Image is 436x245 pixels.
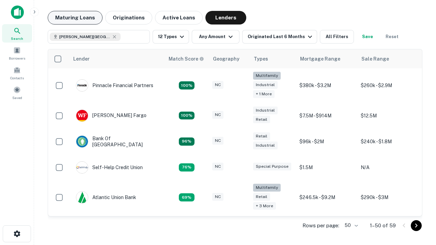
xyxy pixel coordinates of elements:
[169,55,204,63] div: Capitalize uses an advanced AI algorithm to match your search with the best lender. The match sco...
[169,55,203,63] h6: Match Score
[209,49,250,68] th: Geography
[300,55,340,63] div: Mortgage Range
[76,135,158,148] div: Bank Of [GEOGRAPHIC_DATA]
[192,30,239,44] button: Any Amount
[10,75,24,81] span: Contacts
[357,103,419,129] td: $12.5M
[253,81,278,89] div: Industrial
[69,49,165,68] th: Lender
[302,222,339,230] p: Rows per page:
[11,36,23,41] span: Search
[59,34,110,40] span: [PERSON_NAME][GEOGRAPHIC_DATA], [GEOGRAPHIC_DATA]
[2,64,32,82] a: Contacts
[342,220,359,230] div: 50
[11,5,24,19] img: capitalize-icon.png
[357,154,419,180] td: N/A
[76,191,136,203] div: Atlantic Union Bank
[296,154,357,180] td: $1.5M
[9,55,25,61] span: Borrowers
[242,30,317,44] button: Originated Last 6 Months
[212,163,223,170] div: NC
[205,11,246,24] button: Lenders
[253,142,278,149] div: Industrial
[253,163,291,170] div: Special Purpose
[76,192,88,203] img: picture
[212,137,223,145] div: NC
[296,180,357,215] td: $246.5k - $9.2M
[212,81,223,89] div: NC
[254,55,268,63] div: Types
[76,80,88,91] img: picture
[357,49,419,68] th: Sale Range
[253,72,281,80] div: Multifamily
[296,129,357,154] td: $96k - $2M
[357,180,419,215] td: $290k - $3M
[76,110,88,121] img: picture
[381,30,403,44] button: Reset
[2,24,32,43] a: Search
[105,11,152,24] button: Originations
[48,11,103,24] button: Maturing Loans
[76,136,88,147] img: picture
[253,202,276,210] div: + 3 more
[253,90,275,98] div: + 1 more
[320,30,354,44] button: All Filters
[212,111,223,119] div: NC
[250,49,296,68] th: Types
[179,137,194,146] div: Matching Properties: 14, hasApolloMatch: undefined
[253,193,270,201] div: Retail
[296,68,357,103] td: $380k - $3.2M
[361,55,389,63] div: Sale Range
[296,49,357,68] th: Mortgage Range
[179,81,194,89] div: Matching Properties: 26, hasApolloMatch: undefined
[179,193,194,201] div: Matching Properties: 10, hasApolloMatch: undefined
[357,30,378,44] button: Save your search to get updates of matches that match your search criteria.
[253,116,270,124] div: Retail
[357,129,419,154] td: $240k - $1.8M
[212,193,223,201] div: NC
[213,55,239,63] div: Geography
[76,79,153,92] div: Pinnacle Financial Partners
[155,11,203,24] button: Active Loans
[179,163,194,171] div: Matching Properties: 11, hasApolloMatch: undefined
[253,107,278,114] div: Industrial
[76,110,146,122] div: [PERSON_NAME] Fargo
[370,222,396,230] p: 1–50 of 59
[296,103,357,129] td: $7.5M - $914M
[402,169,436,201] iframe: Chat Widget
[2,83,32,102] a: Saved
[76,162,88,173] img: picture
[12,95,22,100] span: Saved
[248,33,314,41] div: Originated Last 6 Months
[253,184,281,192] div: Multifamily
[153,30,189,44] button: 12 Types
[73,55,90,63] div: Lender
[179,112,194,120] div: Matching Properties: 15, hasApolloMatch: undefined
[2,44,32,62] a: Borrowers
[76,161,143,174] div: Self-help Credit Union
[165,49,209,68] th: Capitalize uses an advanced AI algorithm to match your search with the best lender. The match sco...
[411,220,422,231] button: Go to next page
[357,68,419,103] td: $260k - $2.9M
[253,132,270,140] div: Retail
